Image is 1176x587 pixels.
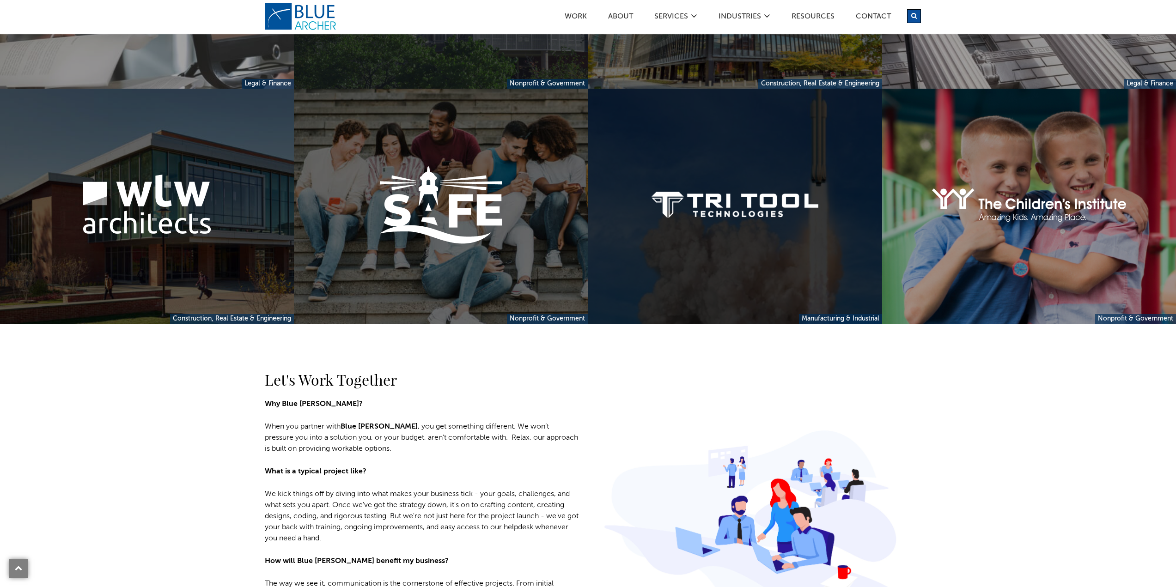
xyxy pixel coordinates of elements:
a: Nonprofit & Government [507,314,588,324]
a: Manufacturing & Industrial [799,314,882,324]
p: When you partner with , you get something different. We won’t pressure you into a solution you, o... [265,421,579,454]
p: We kick things off by diving into what makes your business tick - your goals, challenges, and wha... [265,489,579,544]
a: Nonprofit & Government [507,79,588,89]
a: Legal & Finance [1124,79,1176,89]
a: Blue [PERSON_NAME] [341,423,418,430]
a: Work [564,13,587,23]
h2: Let's Work Together [265,372,579,387]
a: Industries [718,13,762,23]
strong: How will Blue [PERSON_NAME] benefit my business? [265,557,449,565]
a: Construction, Real Estate & Engineering [758,79,882,89]
a: SERVICES [654,13,689,23]
a: Legal & Finance [242,79,294,89]
a: Nonprofit & Government [1095,314,1176,324]
a: Resources [791,13,835,23]
a: Contact [855,13,891,23]
strong: Why Blue [PERSON_NAME]? [265,400,363,408]
a: ABOUT [608,13,634,23]
strong: What is a typical project like? [265,468,366,475]
a: Construction, Real Estate & Engineering [170,314,294,324]
a: logo [265,3,339,30]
